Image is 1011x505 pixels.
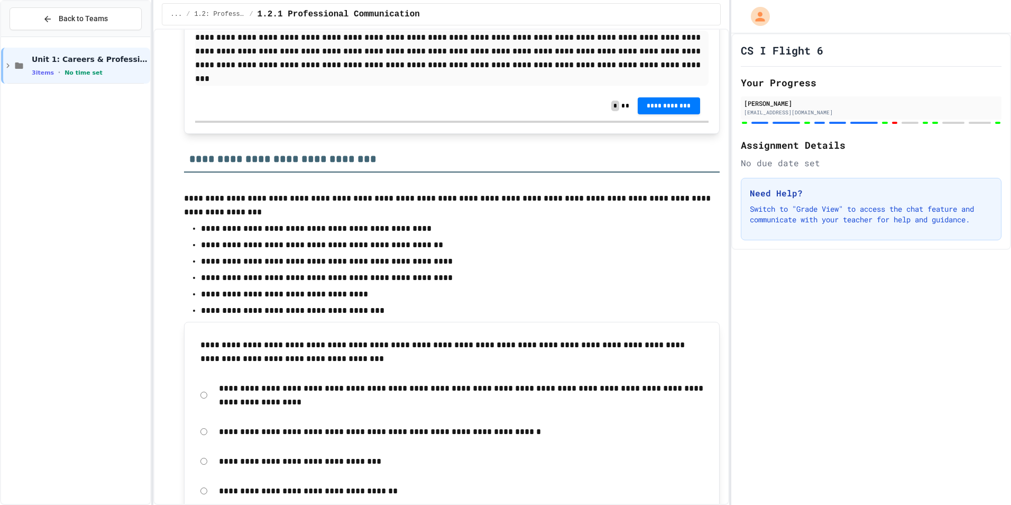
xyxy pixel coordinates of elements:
span: 1.2: Professional Communication [194,10,245,19]
h2: Assignment Details [741,138,1001,152]
span: • [58,68,60,77]
div: My Account [740,4,773,29]
span: / [249,10,253,19]
div: [PERSON_NAME] [744,98,998,108]
span: Back to Teams [59,13,108,24]
h1: CS I Flight 6 [741,43,823,58]
h3: Need Help? [750,187,992,200]
h2: Your Progress [741,75,1001,90]
button: Back to Teams [10,7,142,30]
span: Unit 1: Careers & Professionalism [32,55,148,64]
p: Switch to "Grade View" to access the chat feature and communicate with your teacher for help and ... [750,204,992,225]
div: [EMAIL_ADDRESS][DOMAIN_NAME] [744,109,998,116]
span: ... [171,10,182,19]
span: 3 items [32,69,54,76]
span: / [186,10,190,19]
span: 1.2.1 Professional Communication [258,8,420,21]
span: No time set [65,69,103,76]
div: No due date set [741,157,1001,169]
